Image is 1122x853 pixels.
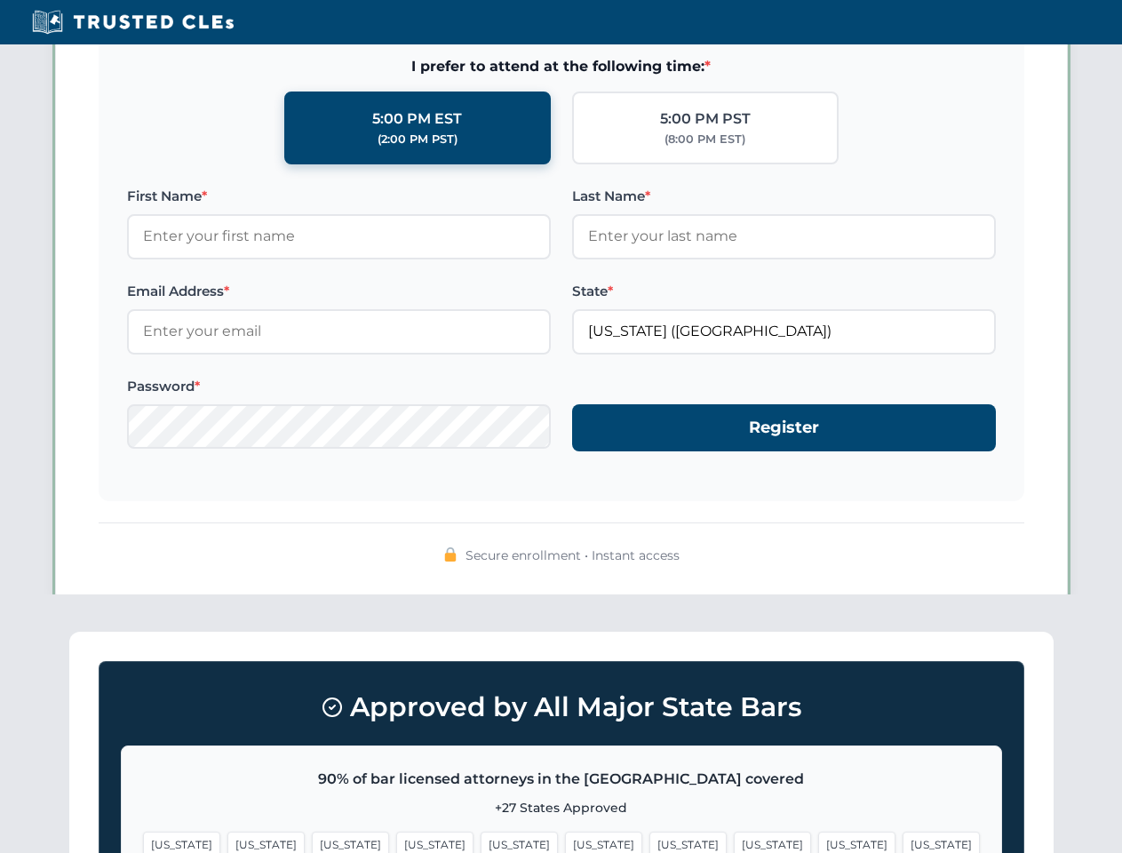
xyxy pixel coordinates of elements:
[143,798,980,817] p: +27 States Approved
[572,281,996,302] label: State
[572,404,996,451] button: Register
[443,547,458,562] img: 🔒
[143,768,980,791] p: 90% of bar licensed attorneys in the [GEOGRAPHIC_DATA] covered
[572,214,996,259] input: Enter your last name
[127,55,996,78] span: I prefer to attend at the following time:
[121,683,1002,731] h3: Approved by All Major State Bars
[27,9,239,36] img: Trusted CLEs
[127,376,551,397] label: Password
[378,131,458,148] div: (2:00 PM PST)
[660,108,751,131] div: 5:00 PM PST
[127,186,551,207] label: First Name
[664,131,745,148] div: (8:00 PM EST)
[572,186,996,207] label: Last Name
[127,214,551,259] input: Enter your first name
[127,281,551,302] label: Email Address
[372,108,462,131] div: 5:00 PM EST
[127,309,551,354] input: Enter your email
[572,309,996,354] input: Florida (FL)
[466,546,680,565] span: Secure enrollment • Instant access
